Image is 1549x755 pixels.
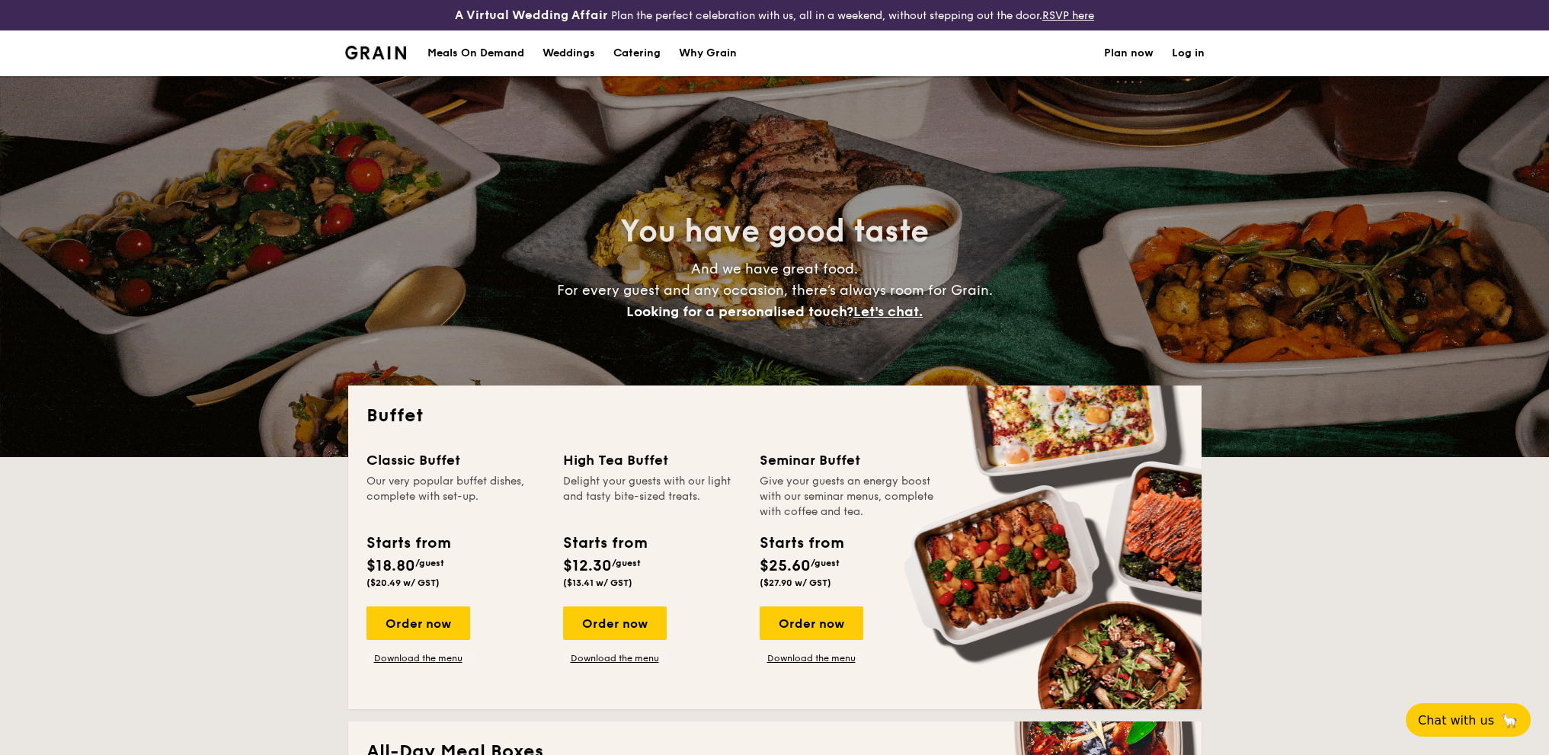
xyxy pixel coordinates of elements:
div: Order now [563,606,667,640]
div: Seminar Buffet [760,449,938,471]
div: Starts from [366,532,450,555]
a: Weddings [533,30,604,76]
span: $25.60 [760,557,811,575]
h1: Catering [613,30,661,76]
span: ($13.41 w/ GST) [563,577,632,588]
span: Chat with us [1418,713,1494,728]
div: Our very popular buffet dishes, complete with set-up. [366,474,545,520]
div: Starts from [563,532,646,555]
span: ($20.49 w/ GST) [366,577,440,588]
img: Grain [345,46,407,59]
a: Download the menu [563,652,667,664]
a: Why Grain [670,30,746,76]
div: Delight your guests with our light and tasty bite-sized treats. [563,474,741,520]
div: Why Grain [679,30,737,76]
span: /guest [811,558,840,568]
a: RSVP here [1042,9,1094,22]
div: Classic Buffet [366,449,545,471]
div: Plan the perfect celebration with us, all in a weekend, without stepping out the door. [336,6,1214,24]
span: /guest [612,558,641,568]
div: Order now [366,606,470,640]
span: Let's chat. [853,303,923,320]
a: Download the menu [760,652,863,664]
h4: A Virtual Wedding Affair [455,6,608,24]
a: Catering [604,30,670,76]
span: ($27.90 w/ GST) [760,577,831,588]
div: Meals On Demand [427,30,524,76]
button: Chat with us🦙 [1406,703,1531,737]
div: High Tea Buffet [563,449,741,471]
span: $18.80 [366,557,415,575]
a: Meals On Demand [418,30,533,76]
span: /guest [415,558,444,568]
div: Give your guests an energy boost with our seminar menus, complete with coffee and tea. [760,474,938,520]
h2: Buffet [366,404,1183,428]
div: Weddings [542,30,595,76]
span: 🦙 [1500,712,1519,729]
a: Log in [1172,30,1205,76]
span: $12.30 [563,557,612,575]
div: Starts from [760,532,843,555]
div: Order now [760,606,863,640]
a: Download the menu [366,652,470,664]
a: Plan now [1104,30,1154,76]
a: Logotype [345,46,407,59]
